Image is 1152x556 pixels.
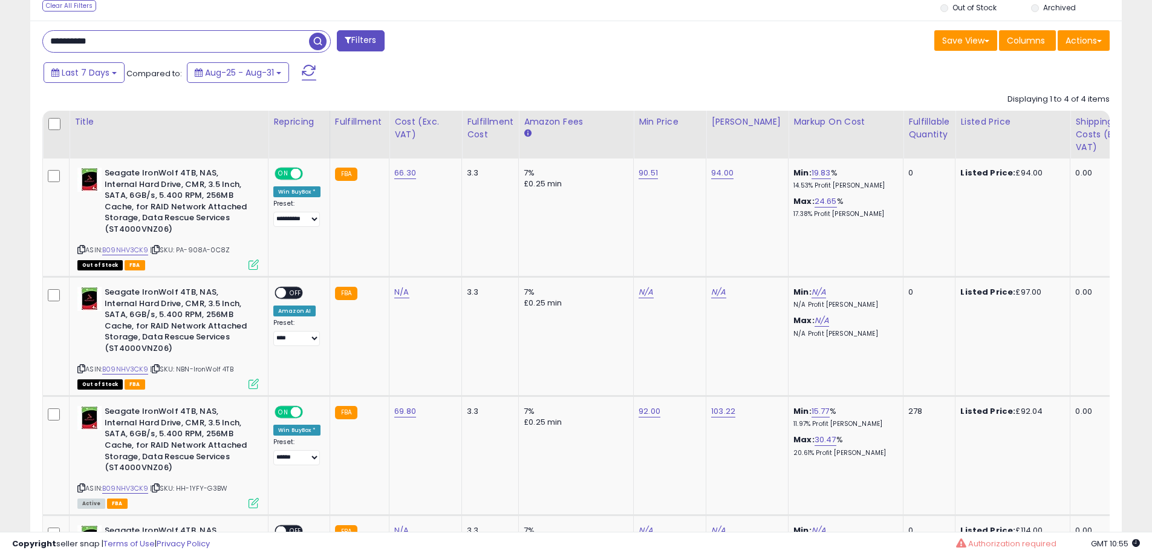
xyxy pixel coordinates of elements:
[960,168,1061,178] div: £94.00
[62,67,109,79] span: Last 7 Days
[1075,116,1137,154] div: Shipping Costs (Exc. VAT)
[793,196,894,218] div: %
[273,200,321,227] div: Preset:
[273,319,321,346] div: Preset:
[105,168,252,238] b: Seagate IronWolf 4TB, NAS, Internal Hard Drive, CMR, 3.5 Inch, SATA, 6GB/s, 5.400 RPM, 256MB Cach...
[335,406,357,419] small: FBA
[105,406,252,476] b: Seagate IronWolf 4TB, NAS, Internal Hard Drive, CMR, 3.5 Inch, SATA, 6GB/s, 5.400 RPM, 256MB Cach...
[276,169,291,179] span: ON
[286,288,305,298] span: OFF
[77,406,102,430] img: 31anBgNVpyL._SL40_.jpg
[1075,168,1133,178] div: 0.00
[394,167,416,179] a: 66.30
[815,195,837,208] a: 24.65
[102,483,148,494] a: B09NHV3CK9
[934,30,997,51] button: Save View
[467,116,513,141] div: Fulfillment Cost
[793,406,894,428] div: %
[12,538,56,549] strong: Copyright
[1007,34,1045,47] span: Columns
[150,364,233,374] span: | SKU: NBN-IronWolf 4TB
[812,405,830,417] a: 15.77
[273,306,316,316] div: Amazon AI
[524,128,531,139] small: Amazon Fees.
[335,168,357,181] small: FBA
[77,260,123,270] span: All listings that are currently out of stock and unavailable for purchase on Amazon
[524,116,628,128] div: Amazon Fees
[524,417,624,428] div: £0.25 min
[77,168,259,269] div: ASIN:
[793,405,812,417] b: Min:
[960,287,1061,298] div: £97.00
[273,438,321,465] div: Preset:
[102,364,148,374] a: B09NHV3CK9
[187,62,289,83] button: Aug-25 - Aug-31
[394,286,409,298] a: N/A
[793,301,894,309] p: N/A Profit [PERSON_NAME]
[394,405,416,417] a: 69.80
[793,116,898,128] div: Markup on Cost
[711,405,735,417] a: 103.22
[102,245,148,255] a: B09NHV3CK9
[74,116,263,128] div: Title
[335,287,357,300] small: FBA
[337,30,384,51] button: Filters
[793,315,815,326] b: Max:
[960,405,1015,417] b: Listed Price:
[125,260,145,270] span: FBA
[793,182,894,190] p: 14.53% Profit [PERSON_NAME]
[335,116,384,128] div: Fulfillment
[793,167,812,178] b: Min:
[273,186,321,197] div: Win BuyBox *
[711,167,734,179] a: 94.00
[77,287,259,388] div: ASIN:
[276,407,291,417] span: ON
[999,30,1056,51] button: Columns
[467,168,509,178] div: 3.3
[125,379,145,390] span: FBA
[1091,538,1140,549] span: 2025-09-8 10:55 GMT
[301,407,321,417] span: OFF
[812,167,831,179] a: 19.83
[77,168,102,192] img: 31anBgNVpyL._SL40_.jpg
[793,434,894,457] div: %
[908,116,950,141] div: Fulfillable Quantity
[273,425,321,436] div: Win BuyBox *
[815,434,836,446] a: 30.47
[1043,2,1076,13] label: Archived
[301,169,321,179] span: OFF
[793,195,815,207] b: Max:
[960,406,1061,417] div: £92.04
[44,62,125,83] button: Last 7 Days
[273,116,325,128] div: Repricing
[793,330,894,338] p: N/A Profit [PERSON_NAME]
[793,210,894,218] p: 17.38% Profit [PERSON_NAME]
[524,178,624,189] div: £0.25 min
[524,168,624,178] div: 7%
[103,538,155,549] a: Terms of Use
[968,538,1056,549] span: Authorization required
[960,116,1065,128] div: Listed Price
[793,168,894,190] div: %
[639,286,653,298] a: N/A
[639,405,660,417] a: 92.00
[105,287,252,357] b: Seagate IronWolf 4TB, NAS, Internal Hard Drive, CMR, 3.5 Inch, SATA, 6GB/s, 5.400 RPM, 256MB Cach...
[960,167,1015,178] b: Listed Price:
[77,406,259,507] div: ASIN:
[394,116,457,141] div: Cost (Exc. VAT)
[1058,30,1110,51] button: Actions
[77,287,102,311] img: 31anBgNVpyL._SL40_.jpg
[793,286,812,298] b: Min:
[150,483,227,493] span: | SKU: HH-1YFY-G3BW
[524,406,624,417] div: 7%
[952,2,997,13] label: Out of Stock
[793,449,894,457] p: 20.61% Profit [PERSON_NAME]
[1007,94,1110,105] div: Displaying 1 to 4 of 4 items
[1075,406,1133,417] div: 0.00
[524,298,624,309] div: £0.25 min
[960,286,1015,298] b: Listed Price:
[157,538,210,549] a: Privacy Policy
[205,67,274,79] span: Aug-25 - Aug-31
[639,167,658,179] a: 90.51
[524,287,624,298] div: 7%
